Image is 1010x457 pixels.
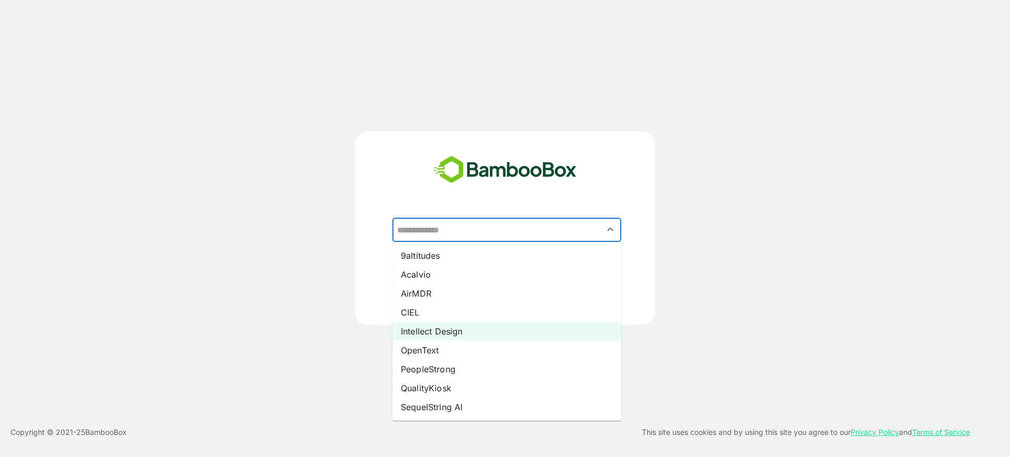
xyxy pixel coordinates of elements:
li: AirMDR [392,284,621,303]
a: Privacy Policy [851,428,899,436]
li: Intellect Design [392,322,621,341]
button: Close [603,222,618,237]
a: Terms of Service [912,428,970,436]
li: QualityKiosk [392,379,621,398]
p: Copyright © 2021- 25 BambooBox [11,426,127,439]
li: OpenText [392,341,621,360]
li: PeopleStrong [392,360,621,379]
p: This site uses cookies and by using this site you agree to our and [642,426,970,439]
li: CIEL [392,303,621,322]
li: SequelString AI [392,398,621,417]
img: bamboobox [428,153,582,187]
li: Acalvio [392,265,621,284]
li: 9altitudes [392,246,621,265]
